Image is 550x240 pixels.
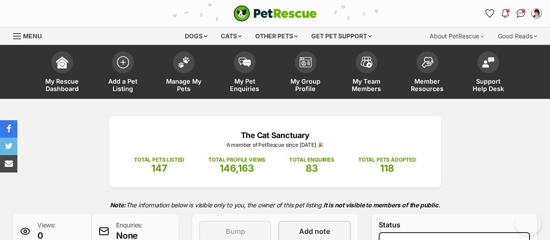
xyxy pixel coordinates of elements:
img: help-desk-icon-fdf02630f3aa405de69fd3d07c3f3aa587a6932b1a1747fa1d2bba05be0121f9.svg [482,57,494,68]
div: Cats [215,27,248,45]
div: Get pet support [305,27,378,45]
iframe: Help Scout Beacon - Open [515,210,541,236]
span: My Pet Enquiries [225,78,264,92]
div: Dogs [179,27,213,45]
span: My Group Profile [286,78,325,92]
span: Bump [226,226,245,237]
img: Cat Topp profile pic [532,9,541,18]
span: My Team Members [347,78,386,92]
span: Menu [23,32,42,40]
a: Member Resources [397,47,458,99]
span: My Rescue Dashboard [43,78,82,92]
p: TOTAL PROFILE VIEWS [208,156,265,164]
a: Menu [13,27,48,43]
span: Add a Pet Listing [103,78,143,92]
p: The Cat Sanctuary [122,129,428,141]
p: The information below is visible only to you, the owner of this pet listing. [13,196,537,214]
a: Favourites [483,7,497,20]
p: TOTAL PETS LISTED [134,156,184,164]
img: group-profile-icon-3fa3cf56718a62981997c0bc7e787c4b2cf8bcc04b72c1350f741eb67cf2f40e.svg [300,57,312,68]
a: My Rescue Dashboard [32,47,93,99]
img: dashboard-icon-eb2f2d2d3e046f16d808141f083e7271f6b2e854fb5c12c21221c1fb7104beca.svg [56,56,68,68]
strong: It is not visible to members of the public. [323,201,440,209]
img: team-members-icon-5396bd8760b3fe7c0b43da4ab00e1e3bb1a5d9ba89233759b79545d2d3fc5d0d.svg [360,57,373,68]
button: Notifications [498,7,512,20]
a: My Group Profile [275,47,336,99]
span: 147 [151,162,167,174]
p: TOTAL ENQUIRIES [289,156,334,164]
div: Other pets [249,27,304,45]
img: pet-enquiries-icon-7e3ad2cf08bfb03b45e93fb7055b45f3efa6380592205ae92323e6603595dc1f.svg [239,57,251,67]
a: Conversations [514,7,528,20]
label: Status [379,221,530,229]
span: 83 [306,162,318,174]
a: Support Help Desk [458,47,519,99]
span: Add note [299,226,330,237]
div: About PetRescue [423,27,490,45]
ul: Account quick links [483,7,543,20]
img: chat-41dd97257d64d25036548639549fe6c8038ab92f7586957e7f3b1b290dea8141.svg [517,9,526,18]
button: My account [530,7,543,20]
p: A member of PetRescue since [DATE] 🎉 [122,141,428,149]
img: manage-my-pets-icon-02211641906a0b7f246fdf0571729dbe1e7629f14944591b6c1af311fb30b64b.svg [178,57,190,68]
img: logo-cat-932fe2b9b8326f06289b0f2fb663e598f794de774fb13d1741a6617ecf9a85b4.svg [233,5,317,22]
span: Support Help Desk [469,78,508,92]
span: 118 [380,162,394,174]
img: add-pet-listing-icon-0afa8454b4691262ce3f59096e99ab1cd57d4a30225e0717b998d2c9b9846f56.svg [117,56,129,68]
a: My Team Members [336,47,397,99]
img: notifications-46538b983faf8c2785f20acdc204bb7945ddae34d4c08c2a6579f10ce5e182be.svg [502,9,509,18]
a: My Pet Enquiries [214,47,275,99]
p: TOTAL PETS ADOPTED [358,156,416,164]
span: 146,163 [220,162,254,174]
span: Member Resources [408,78,447,92]
strong: Note: [110,201,126,209]
a: Manage My Pets [153,47,214,99]
span: Manage My Pets [164,78,203,92]
a: Add a Pet Listing [93,47,153,99]
a: PetRescue [233,5,317,22]
img: member-resources-icon-8e73f808a243e03378d46382f2149f9095a855e16c252ad45f914b54edf8863c.svg [421,57,433,68]
div: Good Reads [492,27,543,45]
